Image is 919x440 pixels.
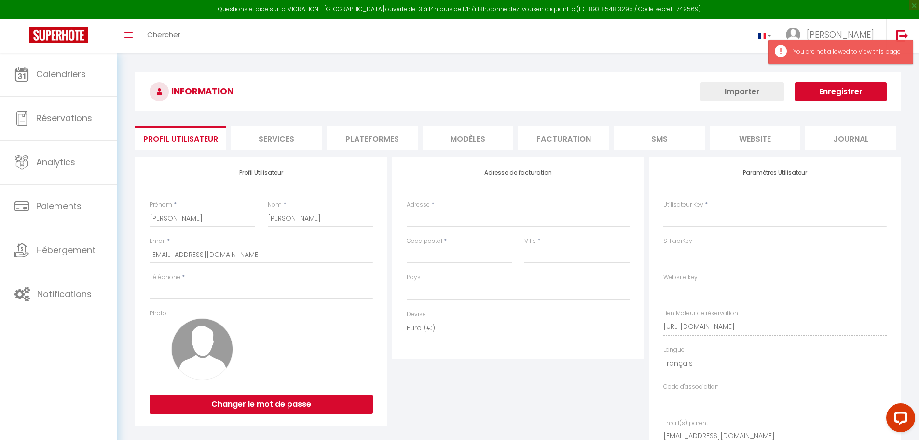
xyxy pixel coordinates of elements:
span: [PERSON_NAME] [807,28,874,41]
h4: Adresse de facturation [407,170,630,176]
label: Code d'association [663,383,719,392]
img: logout [896,29,908,42]
span: Calendriers [36,68,86,80]
label: Website key [663,273,698,282]
span: Analytics [36,156,75,168]
a: en cliquant ici [536,5,576,13]
button: Importer [700,82,784,101]
img: avatar.png [171,318,233,380]
label: Adresse [407,200,430,210]
li: website [710,126,800,150]
div: You are not allowed to view this page [793,47,903,57]
label: Langue [663,345,685,355]
label: Email [150,237,165,246]
li: SMS [614,126,704,150]
img: Super Booking [29,27,88,43]
label: Photo [150,309,166,318]
label: Prénom [150,200,172,210]
h4: Profil Utilisateur [150,170,373,176]
li: Plateformes [327,126,417,150]
label: Utilisateur Key [663,200,703,210]
button: Changer le mot de passe [150,395,373,414]
label: Devise [407,310,426,319]
label: Pays [407,273,421,282]
li: MODÈLES [423,126,513,150]
label: Téléphone [150,273,180,282]
span: Chercher [147,29,180,40]
li: Journal [805,126,896,150]
img: ... [786,28,800,42]
iframe: LiveChat chat widget [878,399,919,440]
h3: INFORMATION [135,72,901,111]
h4: Paramètres Utilisateur [663,170,887,176]
li: Facturation [518,126,609,150]
a: ... [PERSON_NAME] [779,19,886,53]
label: SH apiKey [663,237,692,246]
label: Nom [268,200,282,210]
span: Hébergement [36,244,96,256]
label: Code postal [407,237,442,246]
span: Paiements [36,200,82,212]
span: Notifications [37,288,92,300]
li: Services [231,126,322,150]
label: Ville [524,237,536,246]
li: Profil Utilisateur [135,126,226,150]
label: Email(s) parent [663,419,708,428]
span: Réservations [36,112,92,124]
label: Lien Moteur de réservation [663,309,738,318]
a: Chercher [140,19,188,53]
button: Enregistrer [795,82,887,101]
